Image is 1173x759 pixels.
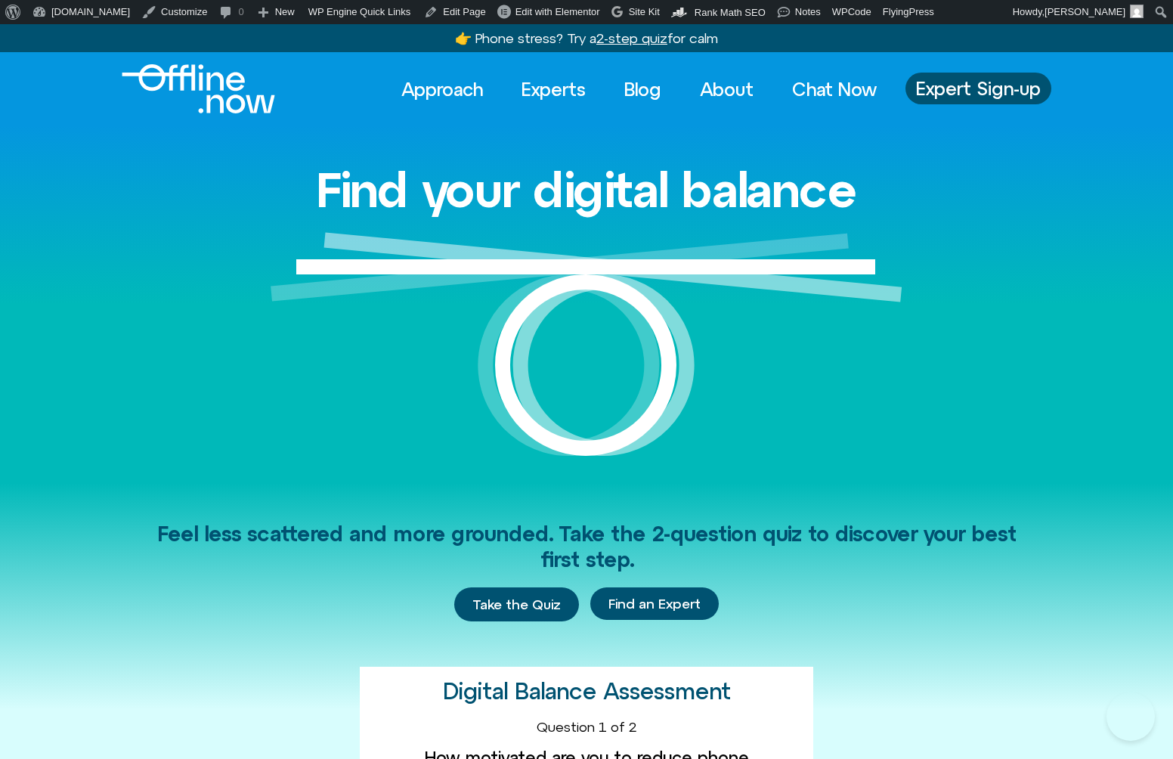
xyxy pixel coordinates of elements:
[1045,6,1125,17] span: [PERSON_NAME]
[778,73,890,106] a: Chat Now
[472,596,561,613] span: Take the Quiz
[590,587,719,621] a: Find an Expert
[629,6,660,17] span: Site Kit
[608,596,701,612] span: Find an Expert
[695,7,766,18] span: Rank Math SEO
[515,6,600,17] span: Edit with Elementor
[1106,692,1155,741] iframe: Botpress
[916,79,1041,98] span: Expert Sign-up
[611,73,675,106] a: Blog
[596,30,667,46] u: 2-step quiz
[443,679,731,704] h2: Digital Balance Assessment
[122,64,249,113] div: Logo
[508,73,599,106] a: Experts
[388,73,890,106] nav: Menu
[388,73,497,106] a: Approach
[905,73,1051,104] a: Expert Sign-up
[122,64,275,113] img: offline.now
[454,587,579,622] a: Take the Quiz
[157,522,1017,572] span: Feel less scattered and more grounded. Take the 2-question quiz to discover your best first step.
[686,73,767,106] a: About
[455,30,718,46] a: 👉 Phone stress? Try a2-step quizfor calm
[372,719,801,736] div: Question 1 of 2
[316,163,857,216] h1: Find your digital balance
